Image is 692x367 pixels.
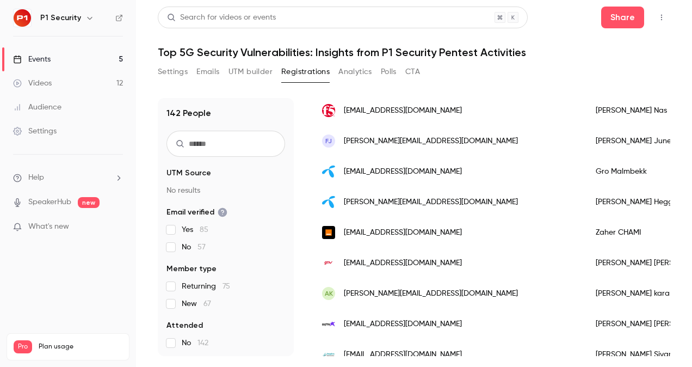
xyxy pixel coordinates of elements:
[344,349,462,360] span: [EMAIL_ADDRESS][DOMAIN_NAME]
[344,197,518,208] span: [PERSON_NAME][EMAIL_ADDRESS][DOMAIN_NAME]
[344,258,462,269] span: [EMAIL_ADDRESS][DOMAIN_NAME]
[344,105,462,117] span: [EMAIL_ADDRESS][DOMAIN_NAME]
[197,243,206,251] span: 57
[344,288,518,299] span: [PERSON_NAME][EMAIL_ADDRESS][DOMAIN_NAME]
[182,338,208,348] span: No
[338,63,372,81] button: Analytics
[182,242,206,253] span: No
[344,227,462,238] span: [EMAIL_ADDRESS][DOMAIN_NAME]
[344,166,462,178] span: [EMAIL_ADDRESS][DOMAIN_NAME]
[228,63,273,81] button: UTM builder
[182,298,211,309] span: New
[196,63,219,81] button: Emails
[14,340,32,353] span: Pro
[381,63,397,81] button: Polls
[110,222,123,232] iframe: Noticeable Trigger
[13,172,123,183] li: help-dropdown-opener
[13,78,52,89] div: Videos
[14,9,31,27] img: P1 Security
[158,46,670,59] h1: Top 5G Security Vulnerabilities: Insights from P1 Security Pentest Activities
[166,107,211,120] h1: 142 People
[322,226,335,239] img: orange.com
[13,126,57,137] div: Settings
[40,13,81,23] h6: P1 Security
[182,281,230,292] span: Returning
[182,224,208,235] span: Yes
[39,342,122,351] span: Plan usage
[197,339,208,347] span: 142
[223,283,230,290] span: 75
[166,264,217,274] span: Member type
[167,12,276,23] div: Search for videos or events
[13,102,61,113] div: Audience
[344,319,462,330] span: [EMAIL_ADDRESS][DOMAIN_NAME]
[28,172,44,183] span: Help
[405,63,420,81] button: CTA
[166,207,227,218] span: Email verified
[344,136,518,147] span: [PERSON_NAME][EMAIL_ADDRESS][DOMAIN_NAME]
[78,197,100,208] span: new
[322,317,335,331] img: cellcom.co.il
[28,221,69,233] span: What's new
[281,63,330,81] button: Registrations
[203,300,211,308] span: 67
[322,165,335,178] img: telenorlinx.com
[322,104,335,117] img: f5.com
[13,54,51,65] div: Events
[158,63,188,81] button: Settings
[322,256,335,270] img: gmv.com
[601,7,644,28] button: Share
[166,185,285,196] p: No results
[166,320,203,331] span: Attended
[28,197,71,208] a: SpeakerHub
[325,136,332,146] span: FJ
[322,195,335,209] img: telenorlinx.com
[325,289,333,298] span: ak
[166,168,211,179] span: UTM Source
[200,226,208,234] span: 85
[322,348,335,361] img: inoptra.com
